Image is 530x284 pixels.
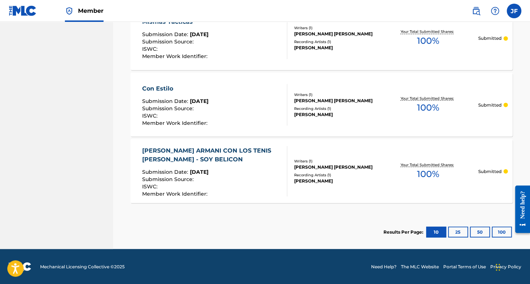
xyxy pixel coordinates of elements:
[142,183,159,189] span: ISWC :
[400,95,455,101] p: Your Total Submitted Shares:
[190,31,208,38] span: [DATE]
[400,162,455,167] p: Your Total Submitted Shares:
[294,31,378,37] div: [PERSON_NAME] [PERSON_NAME]
[472,7,480,15] img: search
[9,5,37,16] img: MLC Logo
[142,176,195,182] span: Submission Source :
[142,119,209,126] span: Member Work Identifier :
[294,105,378,111] div: Recording Artists ( 1 )
[142,31,190,38] span: Submission Date :
[478,168,501,174] p: Submitted
[507,4,521,18] div: User Menu
[490,263,521,270] a: Privacy Policy
[383,229,425,235] p: Results Per Page:
[142,146,281,164] div: [PERSON_NAME] ARMANI CON LOS TENIS [PERSON_NAME] - SOY BELICON
[294,164,378,170] div: [PERSON_NAME] [PERSON_NAME]
[294,97,378,104] div: [PERSON_NAME] [PERSON_NAME]
[142,112,159,119] span: ISWC :
[510,180,530,239] iframe: Resource Center
[142,190,209,197] span: Member Work Identifier :
[417,167,439,180] span: 100 %
[142,97,190,104] span: Submission Date :
[294,111,378,118] div: [PERSON_NAME]
[417,34,439,47] span: 100 %
[294,45,378,51] div: [PERSON_NAME]
[448,226,468,237] button: 25
[494,249,530,284] iframe: Chat Widget
[492,226,512,237] button: 100
[142,168,190,175] span: Submission Date :
[294,158,378,164] div: Writers ( 1 )
[130,139,513,203] a: [PERSON_NAME] ARMANI CON LOS TENIS [PERSON_NAME] - SOY BELICONSubmission Date:[DATE]Submission So...
[130,73,513,137] a: Con EstiloSubmission Date:[DATE]Submission Source:ISWC:Member Work Identifier:Writers (1)[PERSON_...
[401,263,439,270] a: The MLC Website
[142,105,195,111] span: Submission Source :
[130,6,513,70] a: Mismas TacticasSubmission Date:[DATE]Submission Source:ISWC:Member Work Identifier:Writers (1)[PE...
[142,53,209,60] span: Member Work Identifier :
[9,262,31,271] img: logo
[417,101,439,114] span: 100 %
[469,4,483,18] a: Public Search
[294,39,378,45] div: Recording Artists ( 1 )
[371,263,397,270] a: Need Help?
[40,263,125,270] span: Mechanical Licensing Collective © 2025
[78,7,104,15] span: Member
[142,38,195,45] span: Submission Source :
[142,46,159,52] span: ISWC :
[294,177,378,184] div: [PERSON_NAME]
[494,249,530,284] div: Widget de chat
[65,7,74,15] img: Top Rightsholder
[478,35,501,42] p: Submitted
[294,25,378,31] div: Writers ( 1 )
[294,92,378,97] div: Writers ( 1 )
[488,4,502,18] div: Help
[491,7,499,15] img: help
[496,256,500,278] div: Arrastrar
[142,84,209,93] div: Con Estilo
[190,97,208,104] span: [DATE]
[443,263,486,270] a: Portal Terms of Use
[478,101,501,108] p: Submitted
[400,29,455,34] p: Your Total Submitted Shares:
[190,168,208,175] span: [DATE]
[426,226,446,237] button: 10
[294,172,378,177] div: Recording Artists ( 1 )
[470,226,490,237] button: 50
